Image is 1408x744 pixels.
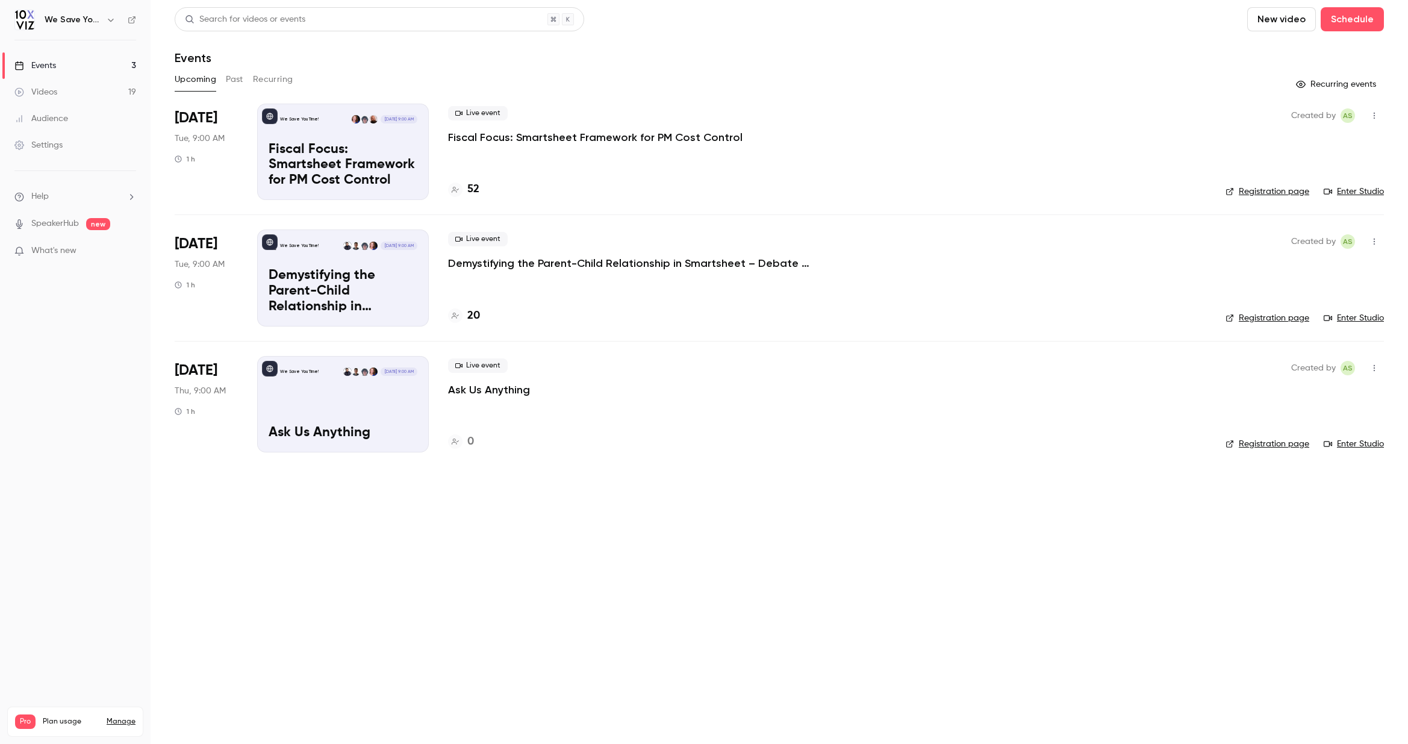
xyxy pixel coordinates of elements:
[1341,234,1355,249] span: Ashley Sage
[1291,75,1384,94] button: Recurring events
[175,154,195,164] div: 1 h
[14,190,136,203] li: help-dropdown-opener
[1247,7,1316,31] button: New video
[175,361,217,380] span: [DATE]
[448,383,530,397] a: Ask Us Anything
[280,369,319,375] p: We Save You Time!
[14,60,56,72] div: Events
[175,108,217,128] span: [DATE]
[269,142,417,189] p: Fiscal Focus: Smartsheet Framework for PM Cost Control
[1226,438,1309,450] a: Registration page
[467,434,474,450] h4: 0
[257,104,429,200] a: Fiscal Focus: Smartsheet Framework for PM Cost ControlWe Save You Time!Paul NewcomeDansong WangJe...
[343,367,352,376] img: Dustin Wise
[1226,312,1309,324] a: Registration page
[360,367,369,376] img: Dansong Wang
[1343,108,1353,123] span: AS
[15,714,36,729] span: Pro
[257,230,429,326] a: Demystifying the Parent-Child Relationship in Smartsheet – Debate at the Dinner Table We Save You...
[226,70,243,89] button: Past
[175,356,238,452] div: Aug 21 Thu, 9:00 AM (America/Denver)
[448,232,508,246] span: Live event
[175,70,216,89] button: Upcoming
[86,218,110,230] span: new
[175,407,195,416] div: 1 h
[381,367,417,376] span: [DATE] 9:00 AM
[1324,438,1384,450] a: Enter Studio
[1341,361,1355,375] span: Ashley Sage
[253,70,293,89] button: Recurring
[369,115,378,123] img: Paul Newcome
[1226,186,1309,198] a: Registration page
[113,731,119,738] span: 19
[448,434,474,450] a: 0
[31,245,76,257] span: What's new
[352,367,360,376] img: Ayelet Weiner
[352,242,360,250] img: Ayelet Weiner
[175,280,195,290] div: 1 h
[175,385,226,397] span: Thu, 9:00 AM
[269,425,417,441] p: Ask Us Anything
[381,115,417,123] span: [DATE] 9:00 AM
[448,181,479,198] a: 52
[31,190,49,203] span: Help
[1343,361,1353,375] span: AS
[14,86,57,98] div: Videos
[360,242,369,250] img: Dansong Wang
[107,717,136,727] a: Manage
[369,242,378,250] img: Jennifer Jones
[1324,186,1384,198] a: Enter Studio
[15,10,34,30] img: We Save You Time!
[257,356,429,452] a: Ask Us AnythingWe Save You Time!Jennifer JonesDansong WangAyelet WeinerDustin Wise[DATE] 9:00 AMA...
[1291,361,1336,375] span: Created by
[185,13,305,26] div: Search for videos or events
[1324,312,1384,324] a: Enter Studio
[280,116,319,122] p: We Save You Time!
[175,258,225,270] span: Tue, 9:00 AM
[448,256,809,270] a: Demystifying the Parent-Child Relationship in Smartsheet – Debate at the Dinner Table
[269,268,417,314] p: Demystifying the Parent-Child Relationship in Smartsheet – Debate at the Dinner Table
[343,242,352,250] img: Dustin Wise
[1291,108,1336,123] span: Created by
[175,230,238,326] div: Aug 19 Tue, 9:00 AM (America/Denver)
[448,130,743,145] a: Fiscal Focus: Smartsheet Framework for PM Cost Control
[280,243,319,249] p: We Save You Time!
[31,217,79,230] a: SpeakerHub
[1343,234,1353,249] span: AS
[360,115,369,123] img: Dansong Wang
[467,308,480,324] h4: 20
[175,234,217,254] span: [DATE]
[381,242,417,250] span: [DATE] 9:00 AM
[45,14,101,26] h6: We Save You Time!
[122,246,136,257] iframe: Noticeable Trigger
[113,729,136,740] p: / 150
[14,113,68,125] div: Audience
[448,308,480,324] a: 20
[43,717,99,727] span: Plan usage
[14,139,63,151] div: Settings
[1291,234,1336,249] span: Created by
[1341,108,1355,123] span: Ashley Sage
[15,729,38,740] p: Videos
[352,115,360,123] img: Jennifer Jones
[369,367,378,376] img: Jennifer Jones
[467,181,479,198] h4: 52
[448,106,508,120] span: Live event
[1321,7,1384,31] button: Schedule
[175,133,225,145] span: Tue, 9:00 AM
[448,358,508,373] span: Live event
[175,104,238,200] div: Aug 12 Tue, 9:00 AM (America/Denver)
[175,51,211,65] h1: Events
